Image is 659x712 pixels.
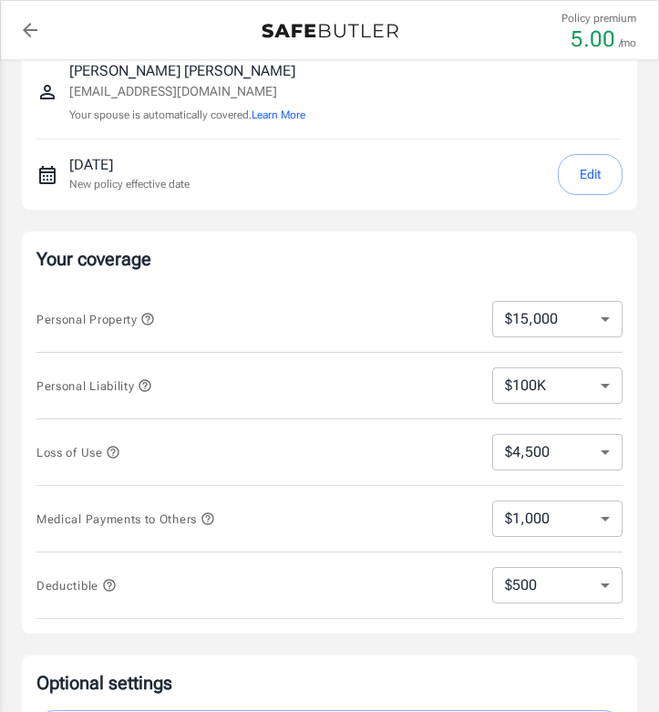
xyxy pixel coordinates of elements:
button: Learn More [252,107,305,123]
span: Medical Payments to Others [36,512,215,526]
p: Policy premium [561,10,636,26]
span: Personal Property [36,313,155,326]
span: Deductible [36,579,117,593]
button: Edit [558,154,623,195]
img: Back to quotes [262,24,398,38]
button: Deductible [36,574,117,596]
p: 5.00 [571,28,615,50]
p: [PERSON_NAME] [PERSON_NAME] [69,60,305,82]
button: Medical Payments to Others [36,508,215,530]
button: Personal Liability [36,375,152,397]
p: New policy effective date [69,176,190,192]
p: /mo [619,35,636,51]
p: Your coverage [36,246,623,272]
svg: Insured person [36,81,58,103]
a: back to quotes [12,12,48,48]
p: [DATE] [69,154,190,176]
span: Personal Liability [36,379,152,393]
p: Optional settings [36,670,623,696]
button: Loss of Use [36,441,120,463]
p: [EMAIL_ADDRESS][DOMAIN_NAME] [69,82,305,101]
svg: New policy start date [36,164,58,186]
button: Personal Property [36,308,155,330]
span: Loss of Use [36,446,120,459]
p: Your spouse is automatically covered. [69,107,305,124]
